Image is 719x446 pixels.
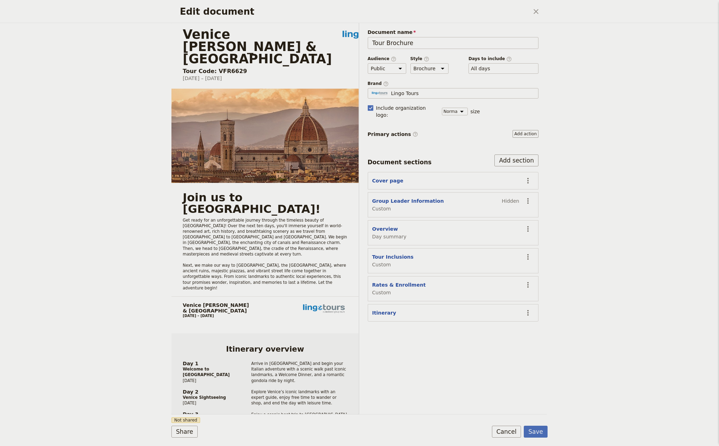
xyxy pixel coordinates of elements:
span: Lingo Tours [391,90,419,97]
span: Day summary [372,233,407,240]
span: Day 1 [183,361,236,366]
span: ​ [383,81,389,86]
div: Join us to [GEOGRAPHIC_DATA]! [183,192,347,215]
span: Audience [368,56,406,62]
span: Not shared [171,417,200,423]
img: Lingo Tours logo [300,302,347,315]
input: Document name [368,37,539,49]
span: Days to include [468,56,538,62]
span: Get ready for an unforgettable journey through the timeless beauty of [GEOGRAPHIC_DATA]! Over the... [183,218,348,290]
span: ​ [413,131,418,137]
button: Days to include​Clear input [471,65,490,72]
span: Style [410,56,449,62]
div: Explore Venice’s iconic landmarks with an expert guide,​ enjoy free time to wander or shop,​ and ... [236,383,347,406]
span: Custom [372,289,426,296]
span: [DATE] – [DATE] [183,314,214,318]
span: size [471,108,480,115]
span: [DATE] [183,400,236,406]
h1: Venice [PERSON_NAME] & [GEOGRAPHIC_DATA] [183,28,332,65]
h1: Venice [PERSON_NAME] & [GEOGRAPHIC_DATA] [183,302,289,314]
div: Document sections [368,158,432,166]
div: Enjoy a scenic boat trip to [GEOGRAPHIC_DATA] and [GEOGRAPHIC_DATA],​ with a glassmaking demonstr... [236,406,347,434]
button: Tour Inclusions [372,253,414,260]
h2: Edit document [180,6,529,17]
span: ​ [424,56,429,61]
span: Welcome to [GEOGRAPHIC_DATA] [183,366,236,377]
span: Day 3 [183,411,236,417]
span: Day 2 [183,389,236,395]
span: Custom [372,205,444,212]
button: Cover page [372,177,403,184]
button: Rates & Enrollment [372,281,426,288]
button: Group Leader Information [372,197,444,204]
span: Venice Sightseeing [183,395,236,400]
span: Brand [368,81,539,87]
p: Tour Code: VFR6629 [183,68,332,74]
span: ​ [391,56,396,61]
span: Include organization logo : [376,105,438,118]
select: Style​ [410,63,449,74]
img: Profile [371,91,388,95]
span: [DATE] [183,377,236,383]
h2: Itinerary overview [183,345,347,353]
img: Lingo Tours logo [339,28,393,42]
div: Arrive in [GEOGRAPHIC_DATA] and begin your Italian adventure with a scenic walk past iconic landm... [236,361,347,383]
span: Primary actions [368,131,418,138]
select: Audience​ [368,63,406,74]
button: Itinerary [372,309,396,316]
a: https://www.lingo-tours.com [339,54,393,58]
span: Custom [372,261,414,268]
a: clientservice@lingo-tours.com [339,45,393,53]
span: Document name [368,29,539,36]
select: size [442,108,468,115]
button: Share [171,426,198,438]
span: [DATE] – [DATE] [183,75,222,81]
button: Overview [372,225,398,232]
